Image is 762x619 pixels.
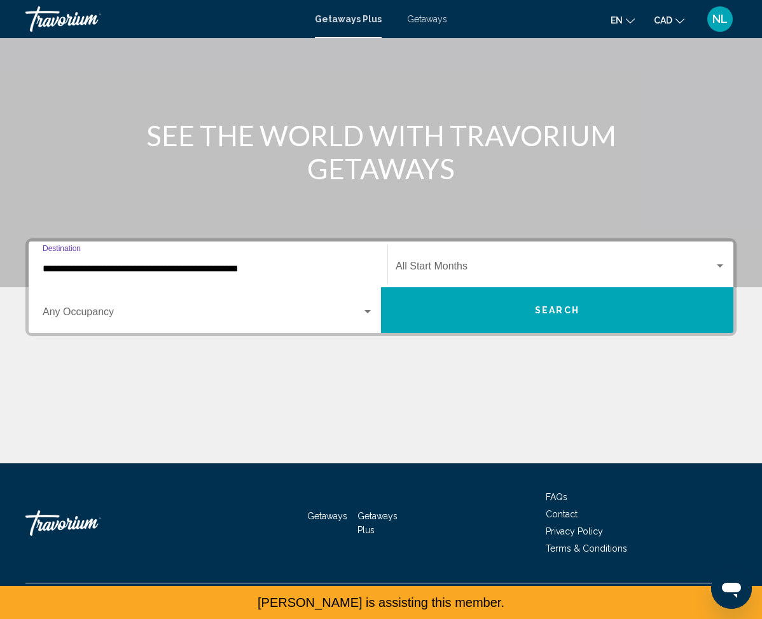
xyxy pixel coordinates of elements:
h1: SEE THE WORLD WITH TRAVORIUM GETAWAYS [142,119,620,185]
a: Travorium [25,6,302,32]
a: Contact [546,509,578,519]
button: User Menu [703,6,737,32]
span: en [611,15,623,25]
div: Search widget [29,241,733,333]
span: [PERSON_NAME] is assisting this member. [258,595,504,609]
a: Getaways [407,14,447,24]
button: Search [381,287,733,333]
a: Getaways [307,511,347,521]
button: Change currency [654,11,684,29]
a: Terms & Conditions [546,543,627,554]
iframe: Button to launch messaging window [711,568,752,609]
span: Search [535,306,579,316]
a: Privacy Policy [546,526,603,536]
a: Getaways Plus [315,14,382,24]
a: Travorium [25,504,153,542]
a: Getaways Plus [357,511,398,535]
span: CAD [654,15,672,25]
a: FAQs [546,492,567,502]
span: NL [712,13,728,25]
button: Change language [611,11,635,29]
